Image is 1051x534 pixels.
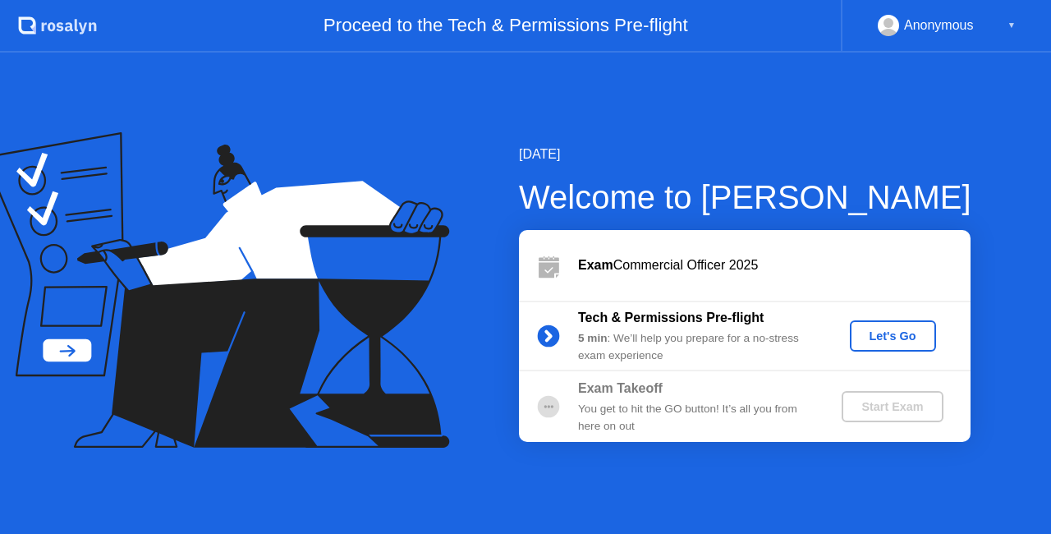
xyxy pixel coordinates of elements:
b: 5 min [578,332,608,344]
div: [DATE] [519,145,971,164]
b: Exam Takeoff [578,381,663,395]
b: Exam [578,258,613,272]
div: Let's Go [856,329,929,343]
div: Commercial Officer 2025 [578,255,971,275]
button: Start Exam [842,391,943,422]
div: Anonymous [904,15,974,36]
div: You get to hit the GO button! It’s all you from here on out [578,401,815,435]
button: Let's Go [850,320,936,352]
div: : We’ll help you prepare for a no-stress exam experience [578,330,815,364]
b: Tech & Permissions Pre-flight [578,311,764,325]
div: Start Exam [848,400,936,413]
div: ▼ [1007,15,1016,36]
div: Welcome to [PERSON_NAME] [519,173,971,222]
